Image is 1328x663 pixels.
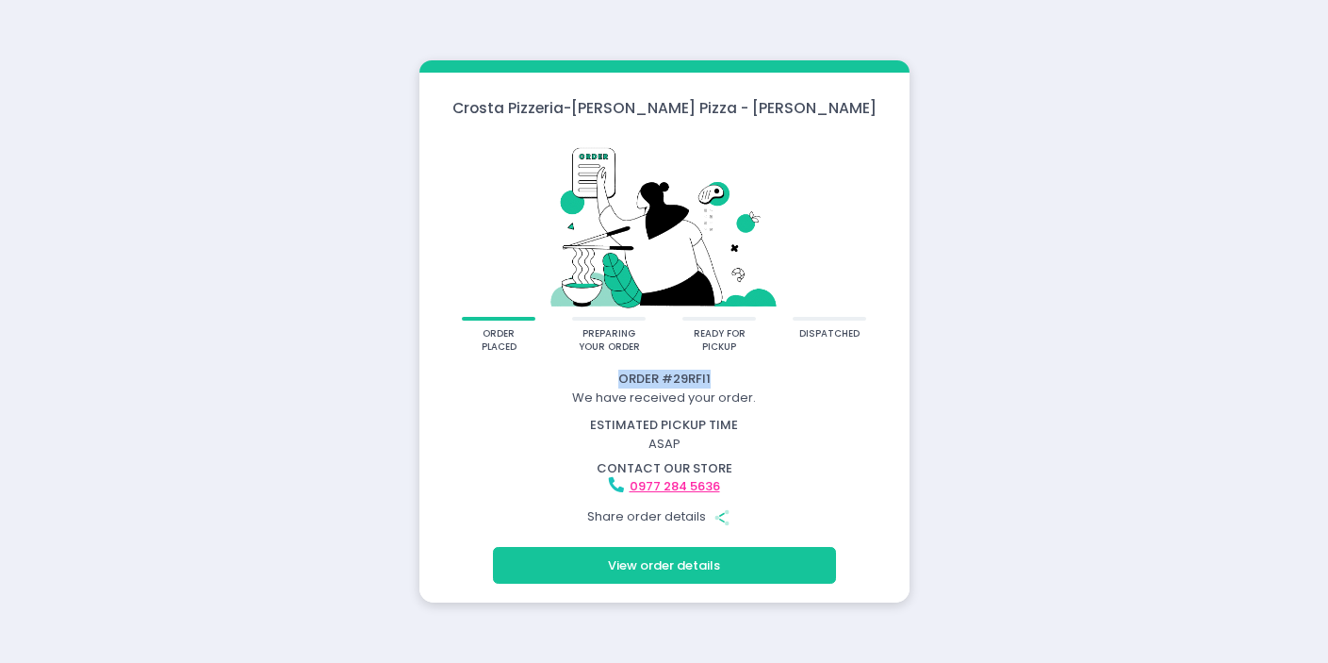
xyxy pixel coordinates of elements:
div: Share order details [422,499,907,535]
div: dispatched [799,327,860,341]
div: contact our store [422,459,907,478]
button: View order details [493,547,836,583]
a: 0977 284 5636 [630,477,720,495]
div: order placed [468,327,530,355]
img: talkie [444,132,885,318]
div: ready for pickup [689,327,750,355]
div: preparing your order [579,327,640,355]
div: We have received your order. [422,389,907,407]
div: Order # 29RFI1 [422,370,907,389]
div: ASAP [410,416,918,453]
div: estimated pickup time [422,416,907,435]
div: Crosta Pizzeria - [PERSON_NAME] Pizza - [PERSON_NAME] [419,97,910,119]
